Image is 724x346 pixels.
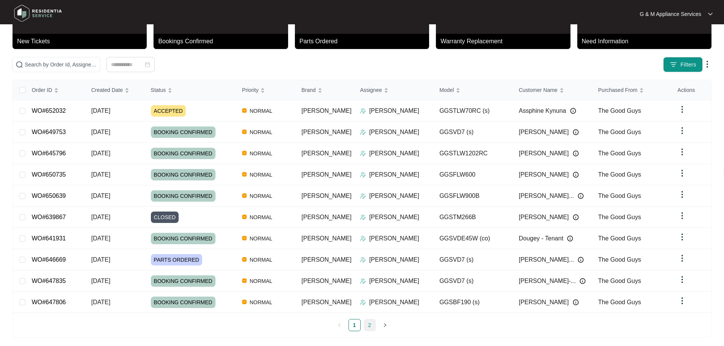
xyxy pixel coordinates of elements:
p: Bookings Confirmed [158,37,288,46]
span: [DATE] [91,214,110,220]
span: BOOKING CONFIRMED [151,169,215,180]
span: Filters [680,61,696,69]
img: dropdown arrow [678,105,687,114]
span: [PERSON_NAME] [301,150,352,156]
button: filter iconFilters [663,57,703,72]
span: right [383,323,387,327]
img: Vercel Logo [242,278,247,283]
span: BOOKING CONFIRMED [151,297,215,308]
img: Assigner Icon [360,193,366,199]
a: WO#645796 [32,150,66,156]
span: Customer Name [519,86,558,94]
span: ACCEPTED [151,105,186,117]
span: The Good Guys [598,107,641,114]
span: [PERSON_NAME] [519,170,569,179]
span: [PERSON_NAME] [301,107,352,114]
th: Order ID [25,80,85,100]
span: Status [151,86,166,94]
img: dropdown arrow [678,211,687,220]
img: Assigner Icon [360,108,366,114]
span: [PERSON_NAME]... [519,191,574,201]
td: GGSFLW600 [433,164,513,185]
th: Model [433,80,513,100]
span: [DATE] [91,107,110,114]
p: [PERSON_NAME] [369,106,419,115]
span: The Good Guys [598,171,641,178]
li: 1 [349,319,361,331]
a: WO#650735 [32,171,66,178]
span: NORMAL [247,255,276,264]
a: WO#647806 [32,299,66,305]
span: [DATE] [91,256,110,263]
p: [PERSON_NAME] [369,128,419,137]
a: WO#650639 [32,193,66,199]
th: Purchased From [592,80,672,100]
p: Parts Ordered [299,37,429,46]
img: Assigner Icon [360,257,366,263]
p: [PERSON_NAME] [369,170,419,179]
td: GGSTM266B [433,207,513,228]
p: Warranty Replacement [440,37,570,46]
img: Vercel Logo [242,108,247,113]
img: dropdown arrow [708,12,713,16]
span: Assignee [360,86,382,94]
span: [DATE] [91,129,110,135]
p: G & M Appliance Services [640,10,701,18]
img: Info icon [580,278,586,284]
span: [PERSON_NAME] [301,171,352,178]
span: NORMAL [247,298,276,307]
td: GGSBF190 (s) [433,292,513,313]
span: Dougey - Tenant [519,234,563,243]
span: Order ID [32,86,52,94]
span: [PERSON_NAME] [301,256,352,263]
span: BOOKING CONFIRMED [151,126,215,138]
img: Vercel Logo [242,300,247,304]
span: [PERSON_NAME] [301,214,352,220]
span: Model [439,86,454,94]
img: dropdown arrow [678,275,687,284]
input: Search by Order Id, Assignee Name, Customer Name, Brand and Model [25,60,97,69]
span: [PERSON_NAME] [519,128,569,137]
img: Info icon [578,193,584,199]
span: [PERSON_NAME]-... [519,276,576,286]
td: GGSVD7 (s) [433,270,513,292]
a: WO#639867 [32,214,66,220]
span: The Good Guys [598,214,641,220]
img: Vercel Logo [242,151,247,155]
img: Info icon [567,235,573,242]
td: GGSVD7 (s) [433,122,513,143]
th: Status [145,80,236,100]
img: filter icon [670,61,677,68]
td: GGSTLW1202RC [433,143,513,164]
td: GGSVDE45W (co) [433,228,513,249]
p: Need Information [582,37,711,46]
span: Brand [301,86,315,94]
p: [PERSON_NAME] [369,234,419,243]
a: WO#652032 [32,107,66,114]
span: The Good Guys [598,193,641,199]
span: NORMAL [247,234,276,243]
img: Assigner Icon [360,299,366,305]
p: [PERSON_NAME] [369,213,419,222]
span: The Good Guys [598,256,641,263]
p: [PERSON_NAME] [369,276,419,286]
span: The Good Guys [598,235,641,242]
img: Info icon [573,214,579,220]
span: CLOSED [151,212,179,223]
img: Assigner Icon [360,214,366,220]
span: BOOKING CONFIRMED [151,233,215,244]
span: NORMAL [247,149,276,158]
p: New Tickets [17,37,147,46]
td: GGSTLW70RC (s) [433,100,513,122]
p: [PERSON_NAME] [369,255,419,264]
span: The Good Guys [598,278,641,284]
img: Info icon [573,172,579,178]
a: WO#647835 [32,278,66,284]
img: Vercel Logo [242,257,247,262]
th: Created Date [85,80,145,100]
span: NORMAL [247,106,276,115]
th: Actions [672,80,711,100]
img: dropdown arrow [678,190,687,199]
span: [DATE] [91,299,110,305]
span: [PERSON_NAME] [301,278,352,284]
